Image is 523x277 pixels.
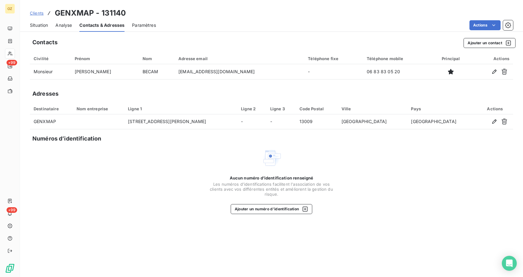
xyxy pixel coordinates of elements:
span: Contacts & Adresses [79,22,125,28]
div: Ligne 2 [241,106,263,111]
div: Actions [474,56,509,61]
div: Civilité [34,56,67,61]
div: OZ [5,4,15,14]
div: Open Intercom Messenger [502,256,517,271]
div: Téléphone mobile [367,56,427,61]
a: Clients [30,10,44,16]
span: +99 [7,207,17,213]
img: Empty state [261,148,281,168]
button: Ajouter un contact [464,38,516,48]
td: - [266,114,296,129]
td: [GEOGRAPHIC_DATA] [407,114,477,129]
div: Téléphone fixe [308,56,359,61]
span: Situation [30,22,48,28]
div: Adresse email [178,56,300,61]
div: Pays [411,106,473,111]
td: 13009 [296,114,338,129]
button: Actions [469,20,501,30]
td: - [237,114,266,129]
div: Code Postal [299,106,334,111]
button: Ajouter un numéro d’identification [231,204,313,214]
td: [EMAIL_ADDRESS][DOMAIN_NAME] [175,64,304,79]
h5: Numéros d’identification [32,134,101,143]
span: Analyse [55,22,72,28]
h5: Contacts [32,38,58,47]
div: Ville [342,106,404,111]
td: BECAM [139,64,175,79]
div: Prénom [75,56,135,61]
td: Monsieur [30,64,71,79]
span: Clients [30,11,44,16]
div: Principal [435,56,467,61]
td: [PERSON_NAME] [71,64,139,79]
div: Ligne 3 [270,106,292,111]
h5: Adresses [32,89,59,98]
div: Ligne 1 [128,106,233,111]
td: [STREET_ADDRESS][PERSON_NAME] [124,114,237,129]
h3: GENXMAP - 131140 [55,7,126,19]
div: Actions [481,106,509,111]
span: +99 [7,60,17,65]
div: Nom entreprise [77,106,120,111]
span: Paramètres [132,22,156,28]
div: Nom [143,56,171,61]
td: [GEOGRAPHIC_DATA] [338,114,408,129]
span: Aucun numéro d’identification renseigné [230,175,313,180]
img: Logo LeanPay [5,263,15,273]
div: Destinataire [34,106,69,111]
td: - [304,64,363,79]
td: GENXMAP [30,114,73,129]
td: 06 83 83 05 20 [363,64,431,79]
span: Les numéros d'identifications facilitent l'association de vos clients avec vos différentes entité... [209,182,334,197]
